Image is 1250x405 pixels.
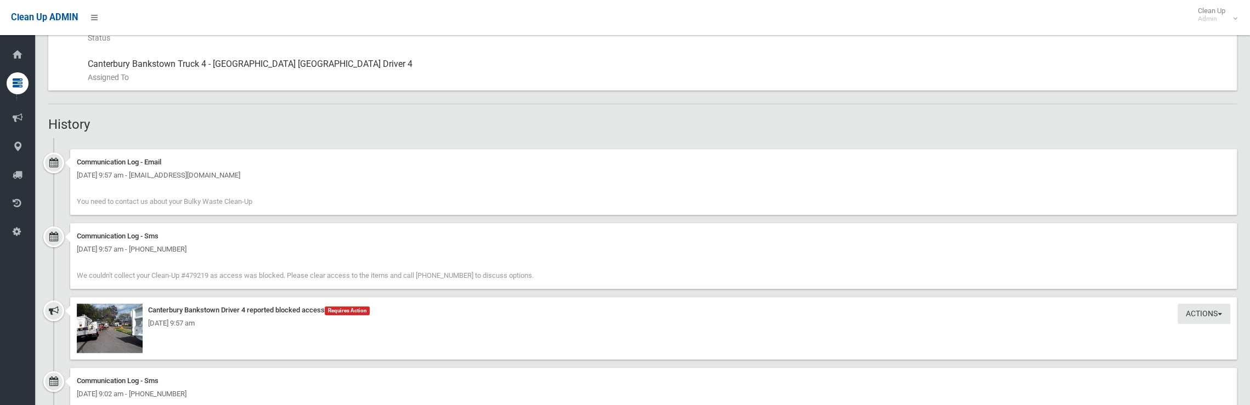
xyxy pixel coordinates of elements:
[1178,304,1230,324] button: Actions
[77,169,1230,182] div: [DATE] 9:57 am - [EMAIL_ADDRESS][DOMAIN_NAME]
[1192,7,1236,23] span: Clean Up
[11,12,78,22] span: Clean Up ADMIN
[325,306,370,315] span: Requires Action
[48,117,1237,132] h2: History
[77,197,252,206] span: You need to contact us about your Bulky Waste Clean-Up
[88,31,1228,44] small: Status
[77,374,1230,387] div: Communication Log - Sms
[77,317,1230,330] div: [DATE] 9:57 am
[77,387,1230,401] div: [DATE] 9:02 am - [PHONE_NUMBER]
[77,243,1230,256] div: [DATE] 9:57 am - [PHONE_NUMBER]
[88,51,1228,90] div: Canterbury Bankstown Truck 4 - [GEOGRAPHIC_DATA] [GEOGRAPHIC_DATA] Driver 4
[88,71,1228,84] small: Assigned To
[77,304,143,353] img: 2025-09-0809.57.132267954254302859084.jpg
[1198,15,1225,23] small: Admin
[77,304,1230,317] div: Canterbury Bankstown Driver 4 reported blocked access
[77,271,534,279] span: We couldn't collect your Clean-Up #479219 as access was blocked. Please clear access to the items...
[77,156,1230,169] div: Communication Log - Email
[77,230,1230,243] div: Communication Log - Sms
